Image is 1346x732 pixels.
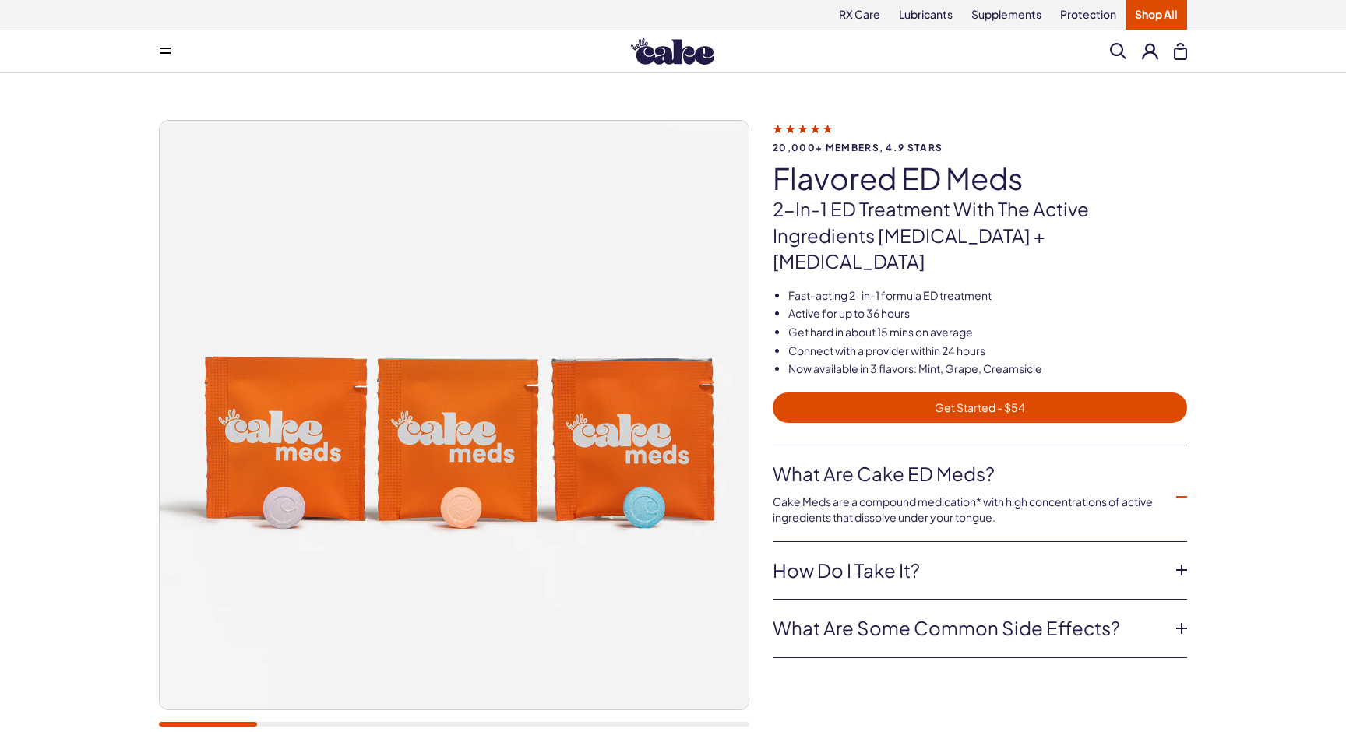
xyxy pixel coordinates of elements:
li: Active for up to 36 hours [788,306,1187,322]
li: Connect with a provider within 24 hours [788,343,1187,359]
span: Get Started - $54 [782,399,1178,417]
p: 2-in-1 ED treatment with the active ingredients [MEDICAL_DATA] + [MEDICAL_DATA] [773,196,1187,275]
a: 20,000+ members, 4.9 stars [773,121,1187,153]
a: What are Cake ED Meds? [773,461,1162,487]
div: Cake Meds are a compound medication* with high concentrations of active ingredients that dissolve... [773,487,1162,525]
a: Get Started - $54 [773,392,1187,423]
a: What are some common side effects? [773,615,1162,642]
li: Get hard in about 15 mins on average [788,325,1187,340]
span: 20,000+ members, 4.9 stars [773,143,1187,153]
h1: Flavored ED Meds [773,162,1187,195]
li: Fast-acting 2-in-1 formula ED treatment [788,288,1187,304]
img: Hello Cake flavored ED meds in Wild Grape, Orange Creamsicle, and Fresh Mint. [160,121,749,709]
img: Hello Cake [631,38,714,65]
li: Now available in 3 flavors: Mint, Grape, Creamsicle [788,361,1187,377]
a: How do I take it? [773,558,1162,584]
